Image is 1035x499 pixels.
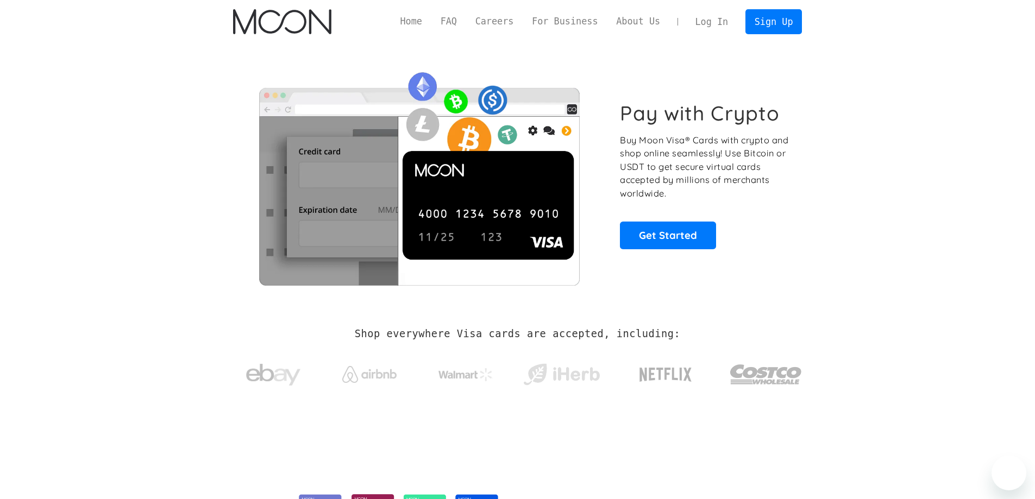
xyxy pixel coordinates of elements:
img: Moon Cards let you spend your crypto anywhere Visa is accepted. [233,65,605,285]
a: Airbnb [329,355,410,388]
img: Costco [730,354,802,395]
a: ebay [233,347,314,397]
img: Netflix [638,361,693,388]
iframe: Кнопка запуска окна обмена сообщениями [992,456,1026,490]
img: iHerb [521,361,602,389]
h2: Shop everywhere Visa cards are accepted, including: [355,328,680,340]
p: Buy Moon Visa® Cards with crypto and shop online seamlessly! Use Bitcoin or USDT to get secure vi... [620,134,790,200]
a: About Us [607,15,669,28]
a: Careers [466,15,523,28]
a: Home [391,15,431,28]
a: For Business [523,15,607,28]
a: Walmart [425,357,506,387]
h1: Pay with Crypto [620,101,780,125]
a: Sign Up [745,9,802,34]
a: FAQ [431,15,466,28]
img: Moon Logo [233,9,331,34]
a: Log In [686,10,737,34]
a: iHerb [521,350,602,394]
img: Walmart [438,368,493,381]
a: Netflix [617,350,714,394]
img: ebay [246,358,300,392]
a: Costco [730,343,802,400]
img: Airbnb [342,366,397,383]
a: home [233,9,331,34]
a: Get Started [620,222,716,249]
